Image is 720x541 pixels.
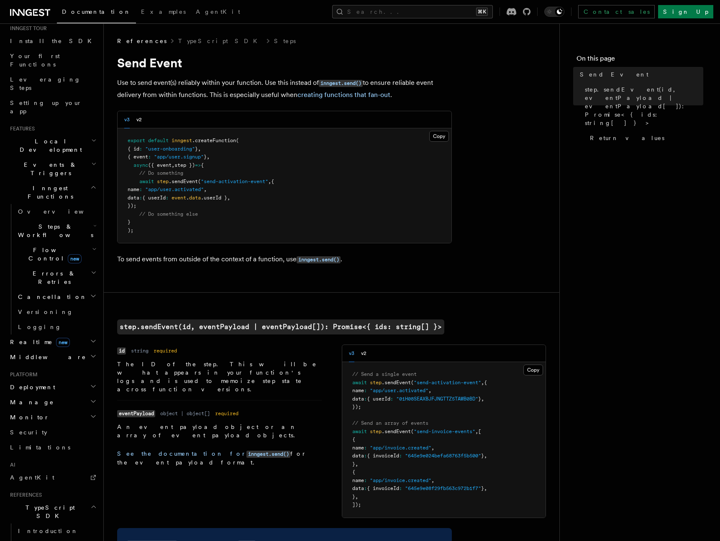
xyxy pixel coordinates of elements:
[128,154,148,160] span: { event
[484,380,487,385] span: {
[15,266,98,289] button: Errors & Retries
[136,3,191,23] a: Examples
[352,380,367,385] span: await
[204,186,207,192] span: ,
[128,219,131,225] span: }
[484,453,487,459] span: ,
[364,453,367,459] span: :
[370,445,431,451] span: "app/invoice.created"
[268,179,271,184] span: ,
[7,161,91,177] span: Events & Triggers
[10,38,97,44] span: Install the SDK
[133,162,148,168] span: async
[577,67,703,82] a: Send Event
[7,383,55,391] span: Deployment
[145,186,204,192] span: "app/user.activated"
[414,429,475,434] span: "send-invoice-events"
[18,208,104,215] span: Overview
[128,186,139,192] span: name
[332,5,493,18] button: Search...⌘K
[352,436,355,442] span: {
[399,485,402,491] span: :
[56,338,70,347] span: new
[367,485,399,491] span: { invoiceId
[7,25,47,32] span: Inngest tour
[139,179,154,184] span: await
[10,53,60,68] span: Your first Functions
[7,48,98,72] a: Your first Functions
[166,195,169,201] span: :
[481,485,484,491] span: }
[352,404,361,410] span: });
[7,125,35,132] span: Features
[352,469,355,475] span: {
[396,396,478,402] span: "01H08SEAXBJFJNGTTZ5TAWB0BD"
[204,154,207,160] span: }
[352,453,364,459] span: data
[7,410,98,425] button: Monitor
[117,360,322,393] p: The ID of the step. This will be what appears in your function's logs and is used to memoize step...
[196,8,240,15] span: AgentKit
[154,347,177,354] dd: required
[117,319,444,334] a: step.sendEvent(id, eventPayload | eventPayload[]): Promise<{ ids: string[] }>
[141,8,186,15] span: Examples
[370,477,431,483] span: "app/invoice.created"
[15,204,98,219] a: Overview
[352,445,364,451] span: name
[117,450,290,457] a: See the documentation forinngest.send()
[658,5,713,18] a: Sign Up
[411,429,414,434] span: (
[355,494,358,500] span: ,
[18,309,73,315] span: Versioning
[476,8,488,16] kbd: ⌘K
[145,146,195,152] span: "user-onboarding"
[160,410,210,417] dd: object | object[]
[7,334,98,350] button: Realtimenew
[352,494,355,500] span: }
[478,429,481,434] span: [
[172,195,186,201] span: event
[352,420,428,426] span: // Send an array of events
[117,77,452,101] p: Use to send event(s) reliably within your function. Use this instead of to ensure reliable event ...
[128,146,139,152] span: { id
[15,319,98,334] a: Logging
[523,365,543,375] button: Copy
[7,181,98,204] button: Inngest Functions
[274,37,296,45] a: Steps
[478,396,481,402] span: }
[7,338,70,346] span: Realtime
[582,82,703,130] a: step.sendEvent(id, eventPayload | eventPayload[]): Promise<{ ids: string[] }>
[370,429,382,434] span: step
[364,388,367,393] span: :
[117,410,155,417] code: eventPayload
[364,396,367,402] span: :
[10,474,54,481] span: AgentKit
[431,445,434,451] span: ,
[57,3,136,23] a: Documentation
[68,254,82,263] span: new
[405,453,481,459] span: "645e9e024befa68763f5b500"
[15,242,98,266] button: Flow Controlnew
[139,186,142,192] span: :
[117,423,322,439] p: An event payload object or an array of event payload objects.
[201,162,204,168] span: {
[174,162,195,168] span: step })
[139,170,183,176] span: // Do something
[117,37,167,45] span: References
[271,179,274,184] span: {
[7,503,90,520] span: TypeScript SDK
[227,195,230,201] span: ,
[7,95,98,119] a: Setting up your app
[349,345,354,362] button: v3
[7,137,91,154] span: Local Development
[117,55,452,70] h1: Send Event
[577,54,703,67] h4: On this page
[580,70,648,79] span: Send Event
[7,440,98,455] a: Limitations
[62,8,131,15] span: Documentation
[428,388,431,393] span: ,
[154,154,204,160] span: "app/user.signup"
[15,269,91,286] span: Errors & Retries
[192,138,236,143] span: .createFunction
